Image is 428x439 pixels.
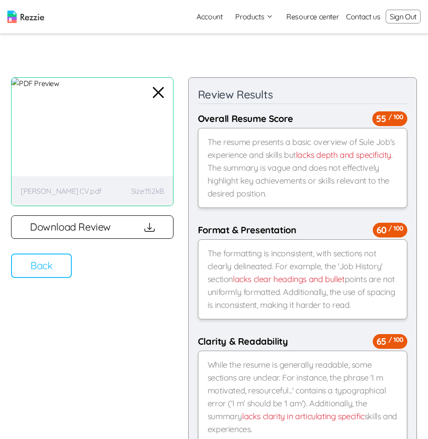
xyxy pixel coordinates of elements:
div: Review Results [198,87,407,104]
button: Download Review [11,215,174,239]
a: Account [189,7,230,26]
div: The resume presents a basic overview of Sule Job's experience and skills but . The summary is vag... [198,128,407,208]
div: The formatting is inconsistent, with sections not clearly delineated. For example, the 'Job Histo... [198,239,407,319]
span: 60 [373,223,407,237]
button: Sign Out [386,10,421,23]
div: Format & Presentation [198,223,407,237]
button: Back [11,254,72,278]
div: Overall Resume Score [198,111,407,126]
div: Clarity & Readability [198,334,407,349]
p: [PERSON_NAME] CV.pdf [21,185,102,196]
span: lacks clear headings and bullet [233,274,345,284]
span: / 100 [388,335,404,344]
span: / 100 [388,112,404,121]
a: Resource center [286,11,339,22]
span: 65 [373,334,407,349]
button: Products [235,11,273,22]
span: lacks clarity in articulating specific [242,411,364,422]
p: Size: 152kB [131,185,164,196]
span: lacks depth and specificity [296,150,391,160]
img: logo [7,11,44,23]
span: / 100 [388,224,404,233]
span: 55 [372,111,407,126]
a: Contact us [346,11,380,22]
